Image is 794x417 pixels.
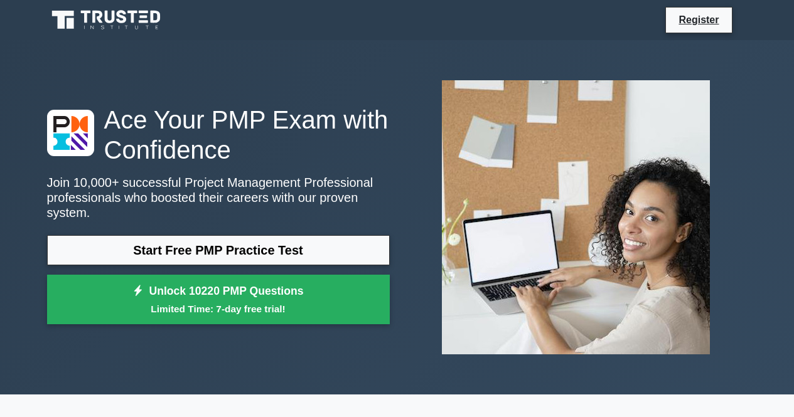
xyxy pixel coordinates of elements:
[47,275,390,325] a: Unlock 10220 PMP QuestionsLimited Time: 7-day free trial!
[47,235,390,265] a: Start Free PMP Practice Test
[47,105,390,165] h1: Ace Your PMP Exam with Confidence
[63,302,374,316] small: Limited Time: 7-day free trial!
[47,175,390,220] p: Join 10,000+ successful Project Management Professional professionals who boosted their careers w...
[671,12,726,28] a: Register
